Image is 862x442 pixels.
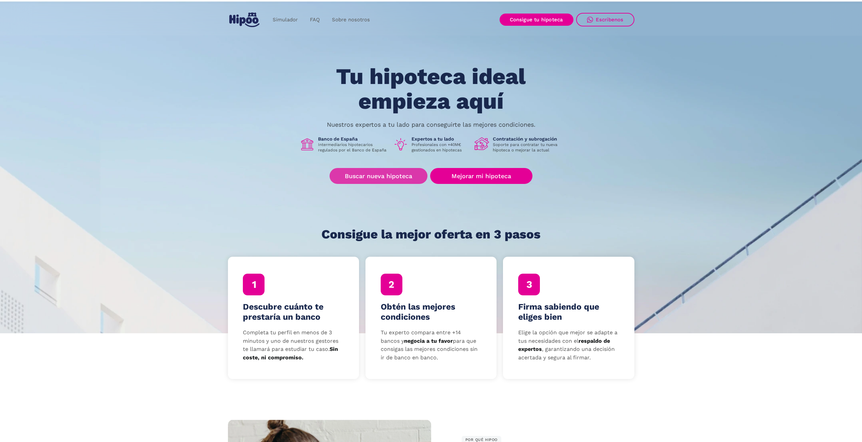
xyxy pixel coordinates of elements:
[318,142,388,153] p: Intermediarios hipotecarios regulados por el Banco de España
[228,10,261,30] a: home
[576,13,634,26] a: Escríbenos
[500,14,573,26] a: Consigue tu hipoteca
[321,228,541,241] h1: Consigue la mejor oferta en 3 pasos
[318,136,388,142] h1: Banco de España
[243,302,344,322] h4: Descubre cuánto te prestaría un banco
[430,168,532,184] a: Mejorar mi hipoteca
[327,122,535,127] p: Nuestros expertos a tu lado para conseguirte las mejores condiciones.
[267,13,304,26] a: Simulador
[330,168,427,184] a: Buscar nueva hipoteca
[326,13,376,26] a: Sobre nosotros
[302,64,559,113] h1: Tu hipoteca ideal empieza aquí
[243,329,344,362] p: Completa tu perfil en menos de 3 minutos y uno de nuestros gestores te llamará para estudiar tu c...
[412,136,469,142] h1: Expertos a tu lado
[412,142,469,153] p: Profesionales con +40M€ gestionados en hipotecas
[518,329,619,362] p: Elige la opción que mejor se adapte a tus necesidades con el , garantizando una decisión acertada...
[381,302,482,322] h4: Obtén las mejores condiciones
[243,346,338,361] strong: Sin coste, ni compromiso.
[518,302,619,322] h4: Firma sabiendo que eliges bien
[493,136,563,142] h1: Contratación y subrogación
[381,329,482,362] p: Tu experto compara entre +14 bancos y para que consigas las mejores condiciones sin ir de banco e...
[493,142,563,153] p: Soporte para contratar tu nueva hipoteca o mejorar la actual
[404,338,453,344] strong: negocia a tu favor
[304,13,326,26] a: FAQ
[596,17,624,23] div: Escríbenos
